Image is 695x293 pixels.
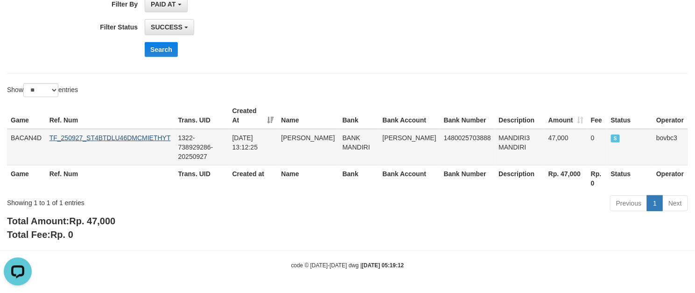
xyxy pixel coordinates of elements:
[440,102,495,129] th: Bank Number
[278,129,339,165] td: [PERSON_NAME]
[229,129,278,165] td: [DATE] 13:12:25
[7,165,46,192] th: Game
[291,262,404,269] small: code © [DATE]-[DATE] dwg |
[145,19,194,35] button: SUCCESS
[587,102,607,129] th: Fee
[229,102,278,129] th: Created At: activate to sort column ascending
[607,165,653,192] th: Status
[7,216,115,226] b: Total Amount:
[545,165,587,192] th: Rp. 47,000
[46,102,175,129] th: Ref. Num
[653,129,688,165] td: bovbc3
[440,165,495,192] th: Bank Number
[379,165,440,192] th: Bank Account
[339,129,379,165] td: BANK MANDIRI
[151,0,176,8] span: PAID AT
[440,129,495,165] td: 1480025703888
[495,165,545,192] th: Description
[647,195,663,211] a: 1
[607,102,653,129] th: Status
[339,102,379,129] th: Bank
[587,129,607,165] td: 0
[495,102,545,129] th: Description
[339,165,379,192] th: Bank
[175,129,229,165] td: 1322-738929286-20250927
[50,229,73,240] span: Rp. 0
[379,102,440,129] th: Bank Account
[175,102,229,129] th: Trans. UID
[49,134,171,142] a: TF_250927_ST4BTDLU46DMCMIETHYT
[145,42,178,57] button: Search
[662,195,688,211] a: Next
[7,102,46,129] th: Game
[653,165,688,192] th: Operator
[545,102,587,129] th: Amount: activate to sort column ascending
[610,195,647,211] a: Previous
[151,23,183,31] span: SUCCESS
[7,129,46,165] td: BACAN4D
[175,165,229,192] th: Trans. UID
[611,135,620,143] span: SUCCESS
[7,229,73,240] b: Total Fee:
[7,83,78,97] label: Show entries
[495,129,545,165] td: MANDIRI3 MANDIRI
[23,83,58,97] select: Showentries
[278,102,339,129] th: Name
[587,165,607,192] th: Rp. 0
[229,165,278,192] th: Created at
[46,165,175,192] th: Ref. Num
[7,194,282,207] div: Showing 1 to 1 of 1 entries
[69,216,115,226] span: Rp. 47,000
[362,262,404,269] strong: [DATE] 05:19:12
[653,102,688,129] th: Operator
[278,165,339,192] th: Name
[545,129,587,165] td: 47,000
[4,4,32,32] button: Open LiveChat chat widget
[379,129,440,165] td: [PERSON_NAME]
